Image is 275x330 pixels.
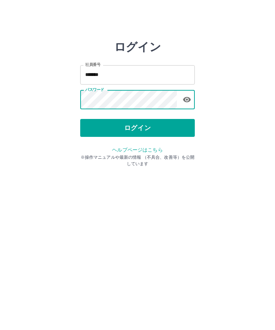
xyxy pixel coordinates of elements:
[85,67,100,72] label: 社員番号
[80,124,195,142] button: ログイン
[80,159,195,172] p: ※操作マニュアルや最新の情報 （不具合、改善等）を公開しています
[114,45,161,59] h2: ログイン
[112,152,163,158] a: ヘルプページはこちら
[85,92,104,97] label: パスワード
